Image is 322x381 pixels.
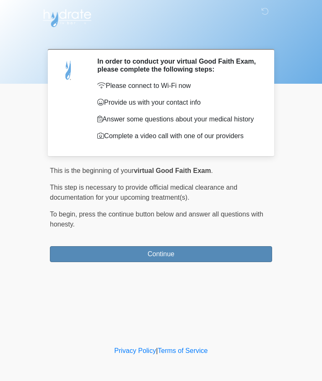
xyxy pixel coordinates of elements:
img: Agent Avatar [56,57,81,82]
span: press the continue button below and answer all questions with honesty. [50,211,263,228]
span: This step is necessary to provide official medical clearance and documentation for your upcoming ... [50,184,237,201]
p: Provide us with your contact info [97,98,260,108]
span: This is the beginning of your [50,167,134,174]
p: Please connect to Wi-Fi now [97,81,260,91]
p: Complete a video call with one of our providers [97,131,260,141]
h2: In order to conduct your virtual Good Faith Exam, please complete the following steps: [97,57,260,73]
p: Answer some questions about your medical history [97,114,260,124]
strong: virtual Good Faith Exam [134,167,211,174]
a: Privacy Policy [114,347,156,354]
a: | [156,347,158,354]
span: To begin, [50,211,79,218]
h1: ‎ ‎ ‎ ‎ [44,30,278,46]
button: Continue [50,246,272,262]
a: Terms of Service [158,347,208,354]
span: . [211,167,213,174]
img: Hydrate IV Bar - Arcadia Logo [42,6,93,28]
